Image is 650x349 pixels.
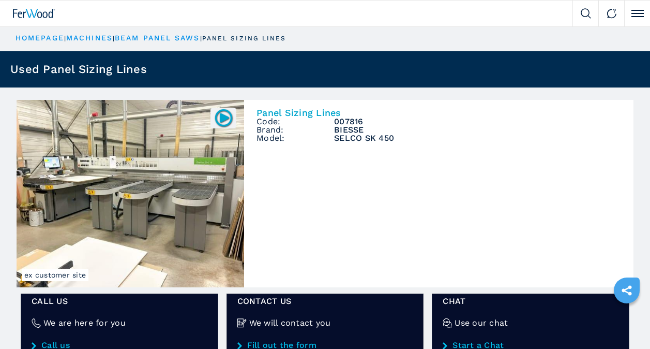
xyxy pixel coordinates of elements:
[256,134,334,142] span: Model:
[334,126,621,134] h3: BIESSE
[334,118,621,126] h3: 007816
[22,269,88,281] span: ex customer site
[66,34,113,42] a: machines
[249,319,331,327] h4: We will contact you
[202,34,286,43] p: panel sizing lines
[581,8,591,19] img: Search
[16,34,64,42] a: HOMEPAGE
[214,108,234,128] img: 007816
[10,64,147,75] h1: Used Panel Sizing Lines
[443,318,452,328] img: Use our chat
[200,35,202,42] span: |
[607,8,617,19] img: Contact us
[43,319,126,327] h4: We are here for you
[32,318,41,328] img: We are here for you
[17,100,244,287] img: Panel Sizing Lines BIESSE SELCO SK 450
[455,319,508,327] h4: Use our chat
[334,134,621,142] h3: SELCO SK 450
[32,297,207,306] span: Call us
[115,34,200,42] a: beam panel saws
[237,297,413,306] span: CONTACT US
[256,118,334,126] span: Code:
[237,318,247,328] img: We will contact you
[443,297,618,306] span: CHAT
[113,35,115,42] span: |
[64,35,66,42] span: |
[13,9,55,18] img: Ferwood
[256,108,621,118] h2: Panel Sizing Lines
[17,100,633,287] a: Panel Sizing Lines BIESSE SELCO SK 450ex customer site007816Panel Sizing LinesCode:007816Brand:BI...
[256,126,334,134] span: Brand:
[614,278,640,303] a: sharethis
[624,1,650,26] button: Click to toggle menu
